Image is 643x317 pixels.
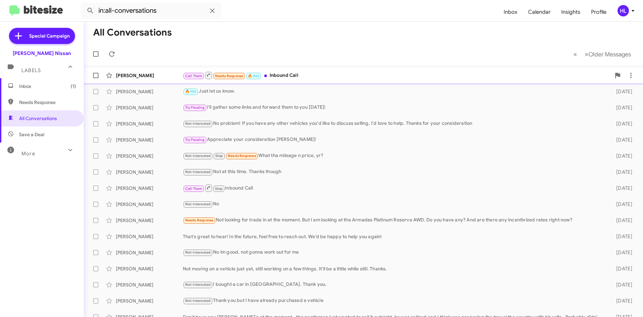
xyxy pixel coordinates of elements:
[183,233,605,240] div: That's great to hear! In the future, feel free to reach out. We’d be happy to help you again!
[183,88,605,95] div: Just let us know.
[605,88,638,95] div: [DATE]
[185,202,211,206] span: Not-Interested
[185,250,211,255] span: Not-Interested
[183,297,605,305] div: Thank you but I have already purchased a vehicle
[605,104,638,111] div: [DATE]
[185,154,211,158] span: Not-Interested
[185,105,205,110] span: Try Pausing
[19,83,76,90] span: Inbox
[116,201,183,208] div: [PERSON_NAME]
[570,47,635,61] nav: Page navigation example
[605,281,638,288] div: [DATE]
[605,298,638,304] div: [DATE]
[183,249,605,256] div: No im good, not gonna work out for me
[581,47,635,61] button: Next
[605,249,638,256] div: [DATE]
[605,153,638,159] div: [DATE]
[605,137,638,143] div: [DATE]
[185,121,211,126] span: Not-Interested
[185,299,211,303] span: Not-Interested
[116,265,183,272] div: [PERSON_NAME]
[93,27,172,38] h1: All Conversations
[183,184,605,192] div: Inbound Call
[605,120,638,127] div: [DATE]
[523,2,556,22] a: Calendar
[9,28,75,44] a: Special Campaign
[116,298,183,304] div: [PERSON_NAME]
[586,2,612,22] a: Profile
[185,187,203,191] span: Call Them
[585,50,588,58] span: »
[605,201,638,208] div: [DATE]
[116,72,183,79] div: [PERSON_NAME]
[228,154,256,158] span: Needs Response
[116,120,183,127] div: [PERSON_NAME]
[605,233,638,240] div: [DATE]
[13,50,71,57] div: [PERSON_NAME] Nissan
[185,89,197,94] span: 🔥 Hot
[183,136,605,144] div: Appreciate your consideration [PERSON_NAME]!
[116,233,183,240] div: [PERSON_NAME]
[569,47,581,61] button: Previous
[116,217,183,224] div: [PERSON_NAME]
[116,249,183,256] div: [PERSON_NAME]
[183,281,605,288] div: I bought a car in [GEOGRAPHIC_DATA]. Thank you.
[183,265,605,272] div: Not moving on a vehicle just yet, still working on a few things. It'll be a little while still. T...
[573,50,577,58] span: «
[605,265,638,272] div: [DATE]
[116,281,183,288] div: [PERSON_NAME]
[183,120,605,127] div: No problem! If you have any other vehicles you'd like to discuss selling, I'd love to help. Thank...
[556,2,586,22] a: Insights
[605,185,638,192] div: [DATE]
[612,5,636,16] button: HL
[116,88,183,95] div: [PERSON_NAME]
[185,218,214,222] span: Needs Response
[183,216,605,224] div: Not looking for trade in at the moment. But I am looking at the Armadas Platinum Reserve AWD. Do ...
[183,152,605,160] div: What tha mileage n price, yr?
[116,153,183,159] div: [PERSON_NAME]
[248,74,259,78] span: 🔥 Hot
[183,168,605,176] div: Not at this time. Thanks though
[215,74,243,78] span: Needs Response
[185,74,203,78] span: Call Them
[183,200,605,208] div: No
[116,169,183,175] div: [PERSON_NAME]
[185,282,211,287] span: Not-Interested
[498,2,523,22] a: Inbox
[29,33,70,39] span: Special Campaign
[605,217,638,224] div: [DATE]
[116,185,183,192] div: [PERSON_NAME]
[116,104,183,111] div: [PERSON_NAME]
[116,137,183,143] div: [PERSON_NAME]
[215,187,223,191] span: Stop
[71,83,76,90] span: (1)
[21,67,41,73] span: Labels
[605,169,638,175] div: [DATE]
[618,5,629,16] div: HL
[183,104,605,111] div: I'll gather some links and forward them to you [DATE]!
[19,131,44,138] span: Save a Deal
[21,151,35,157] span: More
[588,51,631,58] span: Older Messages
[185,138,205,142] span: Try Pausing
[81,3,222,19] input: Search
[215,154,223,158] span: Stop
[183,71,611,80] div: Inbound Call
[19,99,76,106] span: Needs Response
[19,115,57,122] span: All Conversations
[185,170,211,174] span: Not-Interested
